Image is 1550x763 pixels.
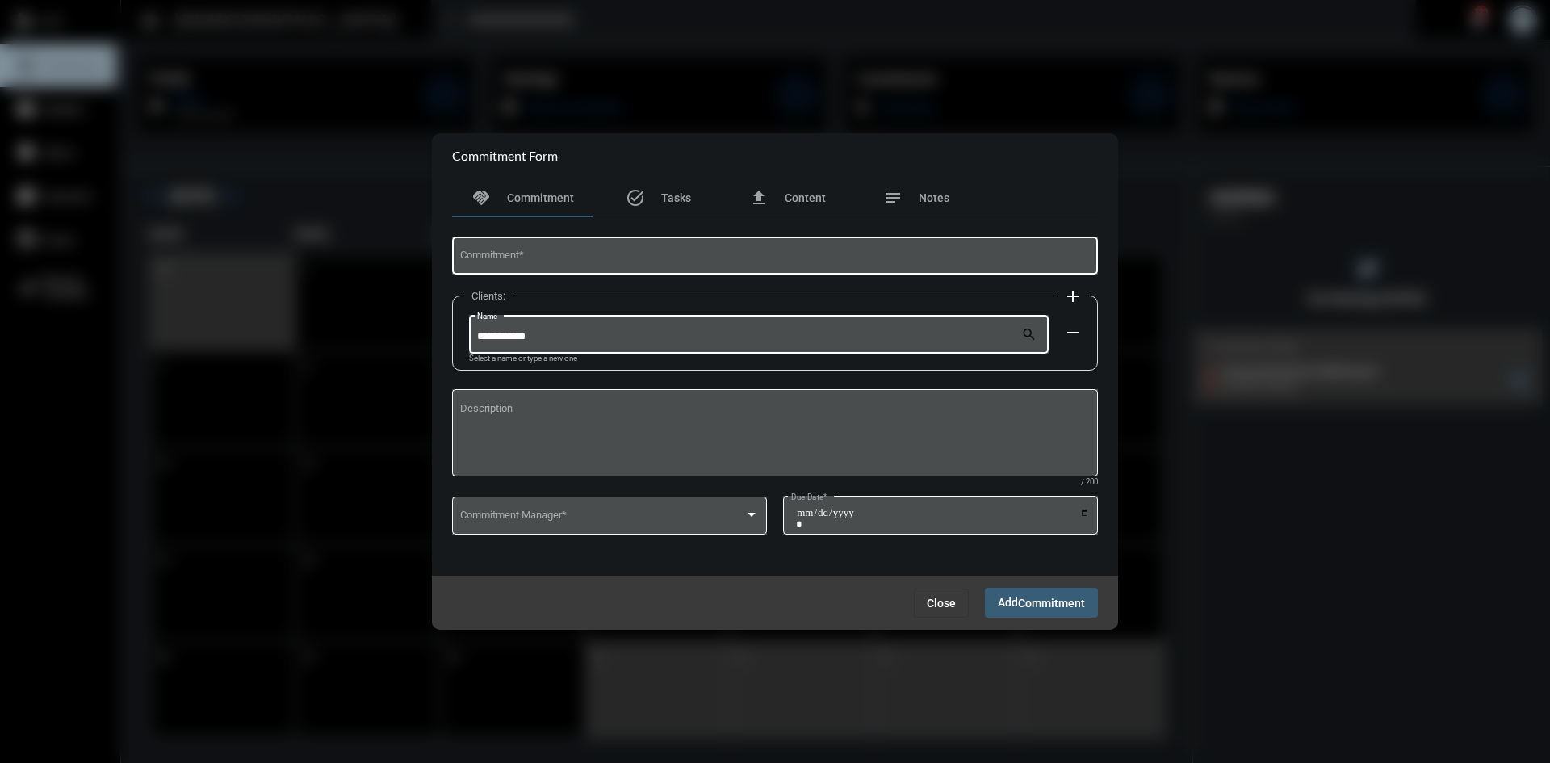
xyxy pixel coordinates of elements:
span: Tasks [661,191,691,204]
span: Commitment [507,191,574,204]
mat-icon: search [1021,326,1041,346]
span: Notes [919,191,949,204]
button: AddCommitment [985,588,1098,618]
label: Clients: [463,290,513,302]
mat-icon: remove [1063,323,1083,342]
span: Commitment [1018,597,1085,610]
mat-icon: task_alt [626,188,645,208]
mat-hint: Select a name or type a new one [469,354,577,363]
mat-icon: handshake [471,188,491,208]
span: Close [927,597,956,610]
mat-hint: / 200 [1081,478,1098,487]
mat-icon: notes [883,188,903,208]
mat-icon: file_upload [749,188,769,208]
mat-icon: add [1063,287,1083,306]
h2: Commitment Form [452,148,558,163]
span: Content [785,191,826,204]
span: Add [998,596,1085,609]
button: Close [914,589,969,618]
